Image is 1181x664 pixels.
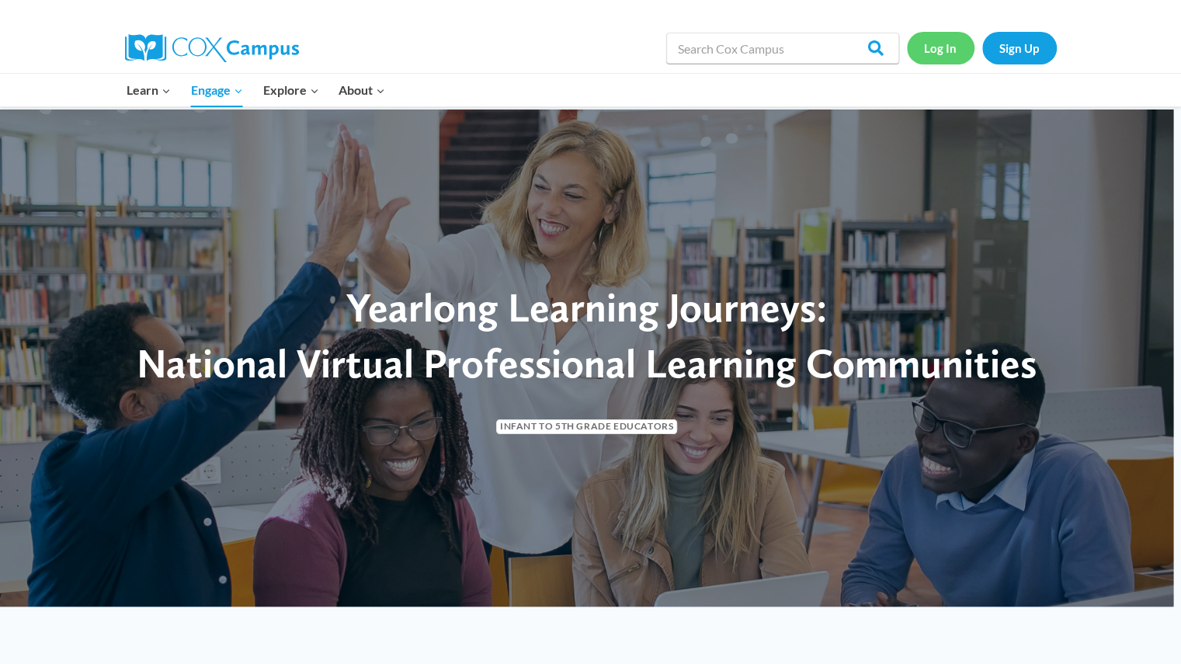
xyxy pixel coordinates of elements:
span: National Virtual Professional Learning Communities [137,339,1037,388]
button: Child menu of Explore [253,74,329,106]
span: Yearlong Learning Journeys: [346,283,827,332]
button: Child menu of About [328,74,395,106]
button: Child menu of Engage [181,74,253,106]
a: Sign Up [982,32,1057,64]
nav: Secondary Navigation [907,32,1057,64]
button: Child menu of Learn [117,74,182,106]
nav: Primary Navigation [117,74,395,106]
img: Cox Campus [125,34,299,62]
input: Search Cox Campus [666,33,899,64]
span: Infant to 5th Grade Educators [496,419,677,434]
a: Log In [907,32,974,64]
